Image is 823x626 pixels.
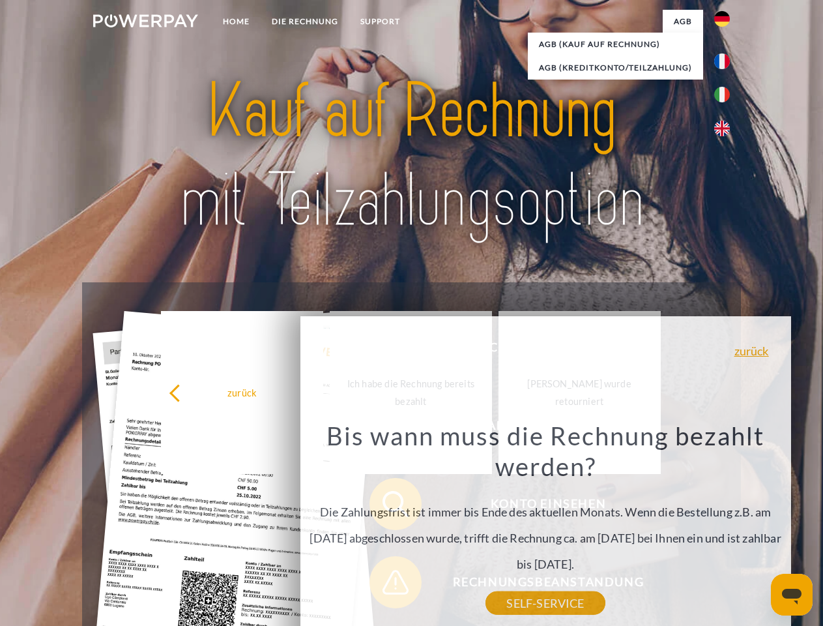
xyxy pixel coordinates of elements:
[308,420,783,483] h3: Bis wann muss die Rechnung bezahlt werden?
[349,10,411,33] a: SUPPORT
[714,11,730,27] img: de
[528,33,703,56] a: AGB (Kauf auf Rechnung)
[714,87,730,102] img: it
[771,574,813,616] iframe: Schaltfläche zum Öffnen des Messaging-Fensters
[485,591,605,615] a: SELF-SERVICE
[734,345,769,357] a: zurück
[714,53,730,69] img: fr
[93,14,198,27] img: logo-powerpay-white.svg
[308,420,783,603] div: Die Zahlungsfrist ist immer bis Ende des aktuellen Monats. Wenn die Bestellung z.B. am [DATE] abg...
[528,56,703,80] a: AGB (Kreditkonto/Teilzahlung)
[663,10,703,33] a: agb
[212,10,261,33] a: Home
[169,383,315,401] div: zurück
[714,121,730,136] img: en
[261,10,349,33] a: DIE RECHNUNG
[124,63,699,250] img: title-powerpay_de.svg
